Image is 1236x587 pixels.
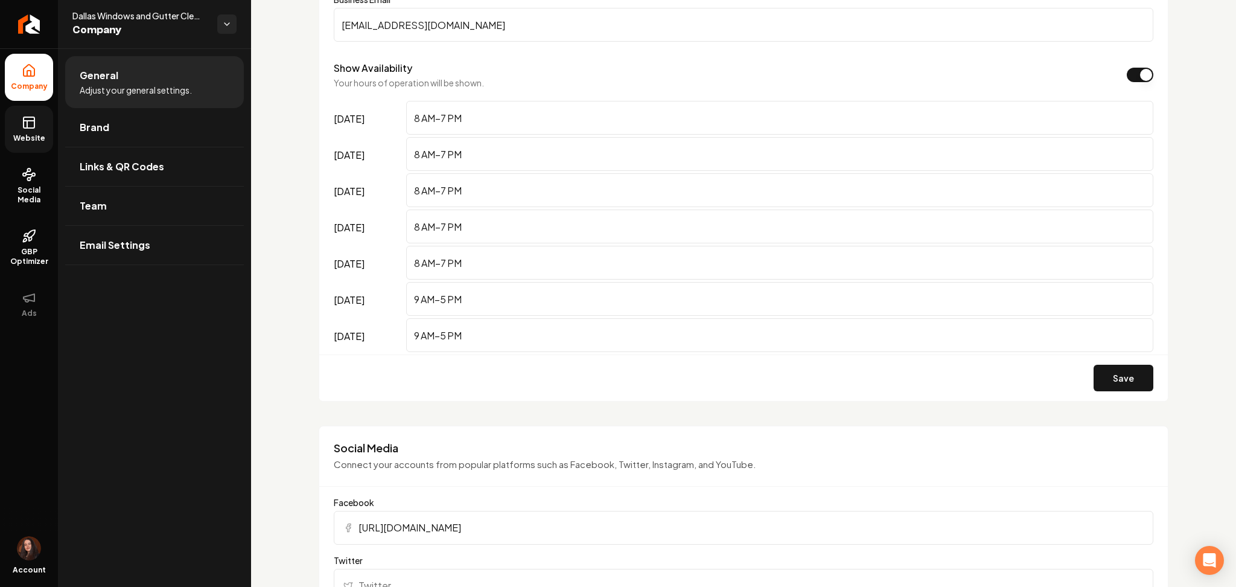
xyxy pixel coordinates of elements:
a: GBP Optimizer [5,219,53,276]
label: Facebook [334,496,1153,508]
input: Enter hours [406,137,1153,171]
span: Email Settings [80,238,150,252]
a: Brand [65,108,244,147]
label: [DATE] [334,137,401,173]
span: Ads [17,309,42,318]
button: Ads [5,281,53,328]
button: Open user button [17,536,41,560]
input: Business Email [334,8,1153,42]
span: Company [72,22,208,39]
span: Team [80,199,107,213]
span: Website [8,133,50,143]
input: Enter hours [406,173,1153,207]
label: Twitter [334,554,1153,566]
span: Dallas Windows and Gutter Cleaning [72,10,208,22]
img: Rebolt Logo [18,14,40,34]
label: [DATE] [334,101,401,137]
input: Enter hours [406,318,1153,352]
span: Company [6,82,53,91]
div: Abrir Intercom Messenger [1195,546,1224,575]
span: Adjust your general settings. [80,84,192,96]
input: Enter hours [406,101,1153,135]
p: Your hours of operation will be shown. [334,77,484,89]
input: Facebook [334,511,1153,545]
span: Links & QR Codes [80,159,164,174]
a: Website [5,106,53,153]
label: [DATE] [334,173,401,210]
p: Connect your accounts from popular platforms such as Facebook, Twitter, Instagram, and YouTube. [334,458,1153,472]
label: [DATE] [334,282,401,318]
span: Brand [80,120,109,135]
input: Enter hours [406,282,1153,316]
label: [DATE] [334,210,401,246]
button: Save [1094,365,1153,391]
a: Email Settings [65,226,244,265]
h3: Social Media [334,441,1153,455]
span: Social Media [5,185,53,205]
a: Social Media [5,158,53,214]
span: Account [13,565,46,575]
a: Links & QR Codes [65,147,244,186]
span: GBP Optimizer [5,247,53,266]
label: Show Availability [334,62,412,74]
img: Delfina Cavallaro [17,536,41,560]
input: Enter hours [406,246,1153,280]
label: [DATE] [334,318,401,354]
label: [DATE] [334,246,401,282]
input: Enter hours [406,210,1153,243]
a: Team [65,187,244,225]
span: General [80,68,118,83]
